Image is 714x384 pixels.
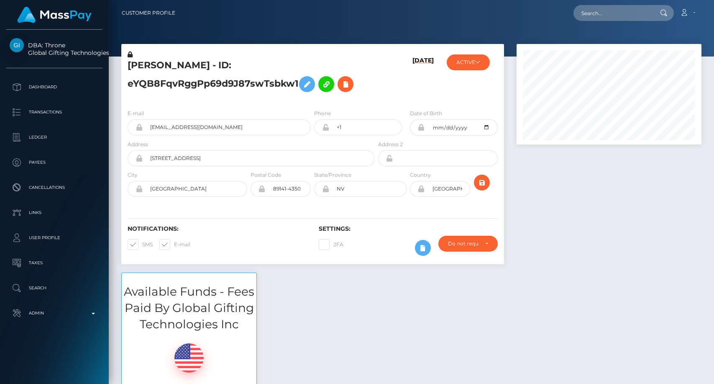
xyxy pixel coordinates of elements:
[6,41,102,57] span: DBA: Throne Global Gifting Technologies Inc
[128,141,148,148] label: Address
[10,257,99,269] p: Taxes
[10,206,99,219] p: Links
[6,102,102,123] a: Transactions
[10,282,99,294] p: Search
[128,239,153,250] label: SMS
[6,227,102,248] a: User Profile
[6,303,102,324] a: Admin
[122,4,175,22] a: Customer Profile
[10,38,24,52] img: Global Gifting Technologies Inc
[319,225,497,232] h6: Settings:
[6,77,102,98] a: Dashboard
[438,236,497,252] button: Do not require
[6,202,102,223] a: Links
[10,156,99,169] p: Payees
[251,171,281,179] label: Postal Code
[6,127,102,148] a: Ledger
[128,171,138,179] label: City
[573,5,652,21] input: Search...
[10,131,99,144] p: Ledger
[378,141,403,148] label: Address 2
[314,110,331,117] label: Phone
[10,307,99,320] p: Admin
[128,110,144,117] label: E-mail
[122,283,256,333] h3: Available Funds - Fees Paid By Global Gifting Technologies Inc
[6,177,102,198] a: Cancellations
[448,240,478,247] div: Do not require
[17,7,92,23] img: MassPay Logo
[10,106,99,119] p: Transactions
[128,59,370,96] h5: [PERSON_NAME] - ID: eYQB8FqvRggPp69d9J87swTsbkw1
[10,81,99,93] p: Dashboard
[174,343,204,373] img: USD.png
[128,225,306,232] h6: Notifications:
[6,278,102,299] a: Search
[10,181,99,194] p: Cancellations
[410,171,431,179] label: Country
[6,152,102,173] a: Payees
[410,110,442,117] label: Date of Birth
[159,239,190,250] label: E-mail
[314,171,351,179] label: State/Province
[10,232,99,244] p: User Profile
[447,54,490,70] button: ACTIVE
[412,57,434,99] h6: [DATE]
[6,253,102,273] a: Taxes
[319,239,343,250] label: 2FA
